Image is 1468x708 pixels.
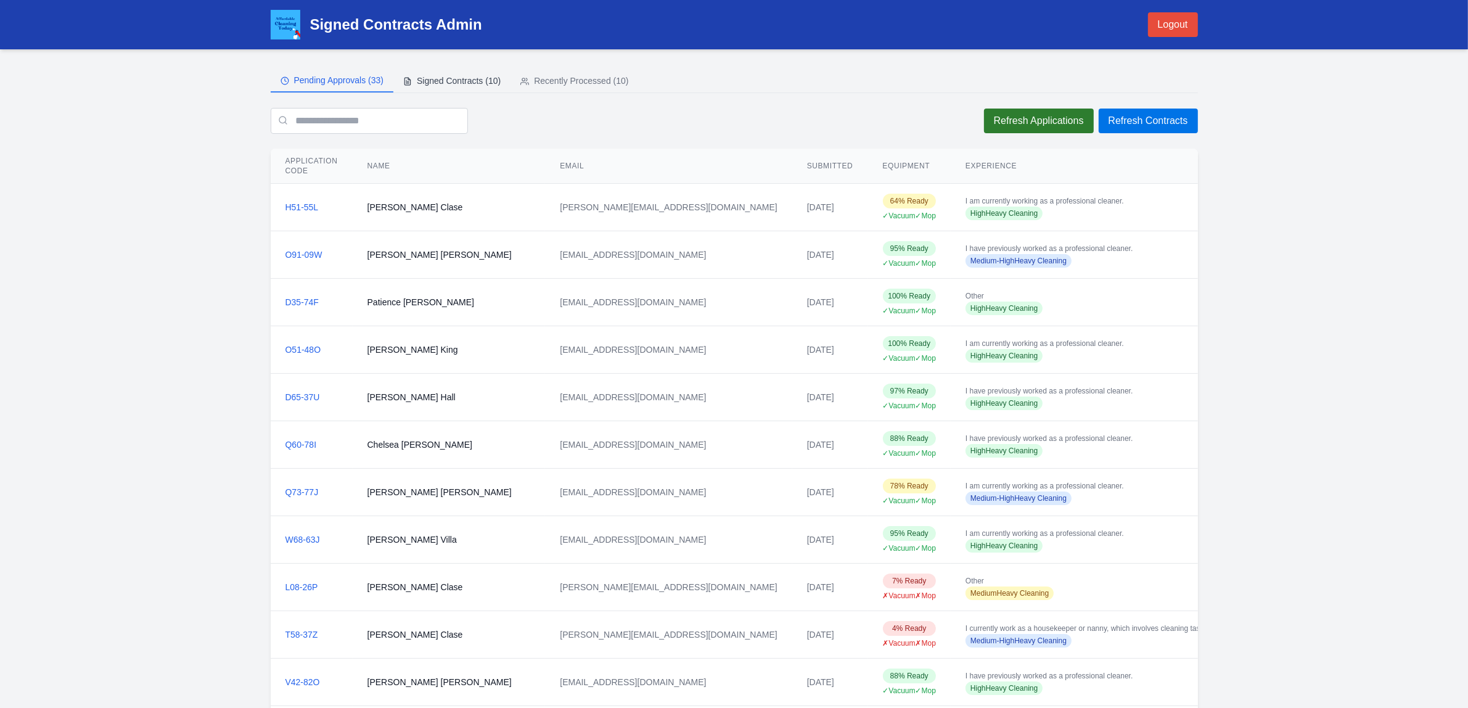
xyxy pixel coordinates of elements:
span: High Heavy Cleaning [966,444,1043,458]
button: Pending Approvals (33) [271,69,394,93]
td: [PERSON_NAME][EMAIL_ADDRESS][DOMAIN_NAME] [545,611,792,659]
span: High Heavy Cleaning [966,207,1043,220]
td: [PERSON_NAME] Clase [353,611,546,659]
td: O91-09W [271,231,353,279]
span: 100 % Ready [883,336,936,351]
th: Submitted [792,149,868,184]
td: [DATE] [792,421,868,469]
button: Signed Contracts (10) [393,69,511,93]
td: L08-26P [271,564,353,611]
td: [DATE] [792,516,868,564]
span: High Heavy Cleaning [966,349,1043,363]
span: ✓ Vacuum [883,259,916,268]
div: Other [966,576,1221,586]
span: ✗ Vacuum [883,639,916,648]
span: Medium Heavy Cleaning [966,587,1054,600]
button: Refresh Contracts [1099,109,1198,133]
span: ✓ Mop [916,544,936,553]
button: Refresh Applications [984,109,1094,133]
span: ✗ Vacuum [883,591,916,600]
span: ✗ Mop [916,639,936,648]
td: W68-63J [271,516,353,564]
td: [PERSON_NAME] Clase [353,564,546,611]
td: [EMAIL_ADDRESS][DOMAIN_NAME] [545,516,792,564]
span: 95 % Ready [883,241,936,256]
span: ✓ Mop [916,449,936,458]
span: 4 % Ready [883,621,936,636]
td: O51-48O [271,326,353,374]
span: ✗ Mop [916,591,936,600]
button: Recently Processed (10) [511,69,638,93]
td: [DATE] [792,611,868,659]
div: I currently work as a housekeeper or nanny, which involves cleaning tasks. [966,624,1221,633]
td: [PERSON_NAME] Hall [353,374,546,421]
span: ✓ Mop [916,212,936,220]
th: Experience [951,149,1236,184]
span: Medium-High Heavy Cleaning [966,492,1072,505]
td: Patience [PERSON_NAME] [353,279,546,326]
td: [EMAIL_ADDRESS][DOMAIN_NAME] [545,326,792,374]
td: [EMAIL_ADDRESS][DOMAIN_NAME] [545,469,792,516]
span: ✓ Mop [916,307,936,315]
td: [PERSON_NAME] Clase [353,184,546,231]
span: ✓ Vacuum [883,401,916,410]
button: Logout [1148,12,1198,37]
div: I am currently working as a professional cleaner. [966,339,1221,348]
td: Q60-78I [271,421,353,469]
span: 88 % Ready [883,431,936,446]
span: ✓ Vacuum [883,544,916,553]
td: [PERSON_NAME] Villa [353,516,546,564]
span: 95 % Ready [883,526,936,541]
span: High Heavy Cleaning [966,302,1043,315]
td: V42-82O [271,659,353,706]
th: Name [353,149,546,184]
span: ✓ Vacuum [883,354,916,363]
span: ✓ Mop [916,496,936,505]
th: Application Code [271,149,353,184]
span: 100 % Ready [883,289,936,303]
td: [DATE] [792,231,868,279]
td: [PERSON_NAME] [PERSON_NAME] [353,231,546,279]
td: [PERSON_NAME][EMAIL_ADDRESS][DOMAIN_NAME] [545,564,792,611]
td: [DATE] [792,184,868,231]
span: Medium-High Heavy Cleaning [966,254,1072,268]
td: [DATE] [792,326,868,374]
td: [DATE] [792,279,868,326]
span: ✓ Mop [916,259,936,268]
td: [EMAIL_ADDRESS][DOMAIN_NAME] [545,659,792,706]
td: [DATE] [792,469,868,516]
td: D35-74F [271,279,353,326]
div: I am currently working as a professional cleaner. [966,481,1221,491]
span: High Heavy Cleaning [966,539,1043,553]
td: Chelsea [PERSON_NAME] [353,421,546,469]
td: [EMAIL_ADDRESS][DOMAIN_NAME] [545,421,792,469]
h1: Signed Contracts Admin [310,15,482,35]
span: 78 % Ready [883,479,936,493]
span: 97 % Ready [883,384,936,398]
span: ✓ Vacuum [883,686,916,695]
span: ✓ Vacuum [883,307,916,315]
span: ✓ Vacuum [883,496,916,505]
th: Equipment [868,149,951,184]
span: ✓ Vacuum [883,449,916,458]
div: I am currently working as a professional cleaner. [966,196,1221,206]
td: T58-37Z [271,611,353,659]
div: I am currently working as a professional cleaner. [966,529,1221,538]
td: [EMAIL_ADDRESS][DOMAIN_NAME] [545,231,792,279]
span: 7 % Ready [883,574,936,588]
td: D65-37U [271,374,353,421]
td: Q73-77J [271,469,353,516]
td: [PERSON_NAME] [PERSON_NAME] [353,469,546,516]
td: [PERSON_NAME][EMAIL_ADDRESS][DOMAIN_NAME] [545,184,792,231]
td: [EMAIL_ADDRESS][DOMAIN_NAME] [545,374,792,421]
td: [DATE] [792,564,868,611]
div: I have previously worked as a professional cleaner. [966,386,1221,396]
span: ✓ Vacuum [883,212,916,220]
span: ✓ Mop [916,354,936,363]
span: High Heavy Cleaning [966,397,1043,410]
img: Affordable Cleaning Today [271,10,300,39]
span: ✓ Mop [916,686,936,695]
div: Other [966,291,1221,301]
div: I have previously worked as a professional cleaner. [966,434,1221,443]
td: H51-55L [271,184,353,231]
